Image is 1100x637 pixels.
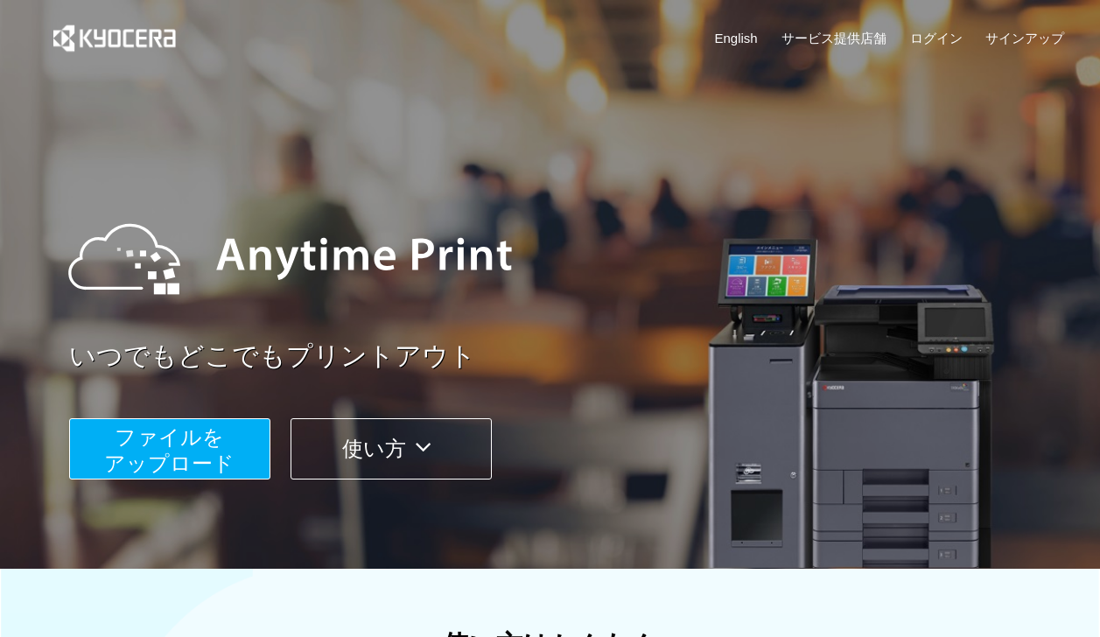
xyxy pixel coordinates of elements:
[69,418,270,479] button: ファイルを​​アップロード
[715,29,758,47] a: English
[985,29,1064,47] a: サインアップ
[104,425,235,475] span: ファイルを ​​アップロード
[69,338,1075,375] a: いつでもどこでもプリントアウト
[781,29,886,47] a: サービス提供店舗
[910,29,963,47] a: ログイン
[291,418,492,479] button: 使い方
